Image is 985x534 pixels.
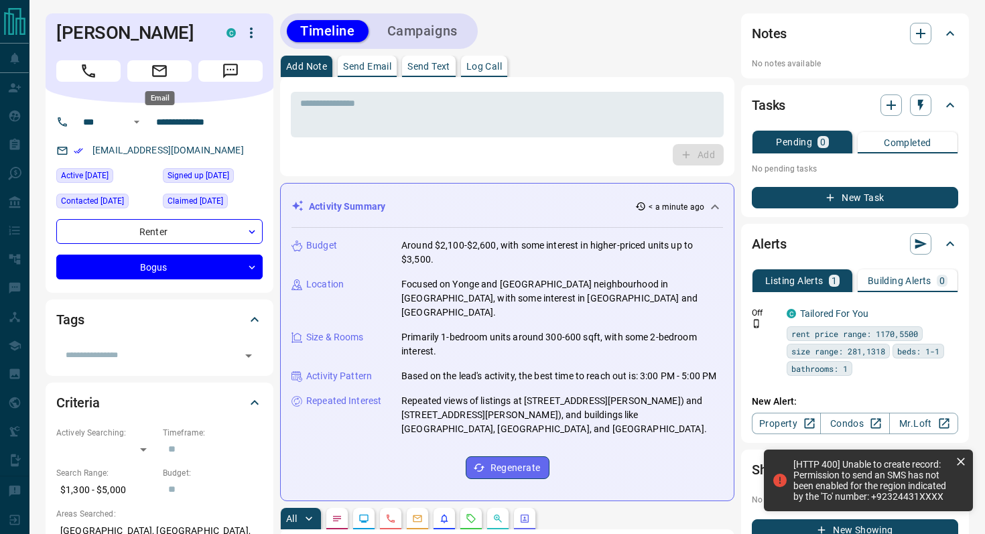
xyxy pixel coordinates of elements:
p: Timeframe: [163,427,263,439]
span: Email [127,60,192,82]
p: Budget: [163,467,263,479]
p: Log Call [466,62,502,71]
button: Campaigns [374,20,471,42]
div: Mon Jul 28 2025 [56,194,156,212]
a: Tailored For You [800,308,868,319]
p: Size & Rooms [306,330,364,344]
p: 0 [939,276,945,285]
p: 0 [820,137,826,147]
div: Showings [752,454,958,486]
svg: Opportunities [492,513,503,524]
h2: Alerts [752,233,787,255]
p: Based on the lead's activity, the best time to reach out is: 3:00 PM - 5:00 PM [401,369,716,383]
button: Regenerate [466,456,549,479]
a: Condos [820,413,889,434]
span: Message [198,60,263,82]
p: Areas Searched: [56,508,263,520]
button: Open [129,114,145,130]
button: Open [239,346,258,365]
svg: Push Notification Only [752,319,761,328]
p: Primarily 1-bedroom units around 300-600 sqft, with some 2-bedroom interest. [401,330,723,358]
p: Completed [884,138,931,147]
div: Criteria [56,387,263,419]
span: Call [56,60,121,82]
button: Timeline [287,20,369,42]
p: No showings booked [752,494,958,506]
p: Location [306,277,344,291]
span: Claimed [DATE] [168,194,223,208]
h2: Tags [56,309,84,330]
p: Focused on Yonge and [GEOGRAPHIC_DATA] neighbourhood in [GEOGRAPHIC_DATA], with some interest in ... [401,277,723,320]
p: Activity Pattern [306,369,372,383]
div: Renter [56,219,263,244]
p: Building Alerts [868,276,931,285]
p: New Alert: [752,395,958,409]
span: Signed up [DATE] [168,169,229,182]
svg: Email Verified [74,146,83,155]
div: Wed Jul 23 2025 [163,194,263,212]
p: < a minute ago [649,201,704,213]
div: Sat Sep 13 2025 [56,168,156,187]
a: Property [752,413,821,434]
p: No notes available [752,58,958,70]
a: [EMAIL_ADDRESS][DOMAIN_NAME] [92,145,244,155]
svg: Listing Alerts [439,513,450,524]
p: Around $2,100-$2,600, with some interest in higher-priced units up to $3,500. [401,239,723,267]
p: Listing Alerts [765,276,824,285]
p: Off [752,307,779,319]
p: $1,300 - $5,000 [56,479,156,501]
p: All [286,514,297,523]
a: Mr.Loft [889,413,958,434]
button: New Task [752,187,958,208]
svg: Requests [466,513,476,524]
div: Fri Jul 18 2025 [163,168,263,187]
p: Send Email [343,62,391,71]
svg: Emails [412,513,423,524]
div: Activity Summary< a minute ago [291,194,723,219]
p: Repeated Interest [306,394,381,408]
svg: Agent Actions [519,513,530,524]
p: Pending [776,137,812,147]
h2: Tasks [752,94,785,116]
div: condos.ca [226,28,236,38]
span: beds: 1-1 [897,344,939,358]
div: Alerts [752,228,958,260]
p: No pending tasks [752,159,958,179]
span: size range: 281,1318 [791,344,885,358]
div: Tags [56,304,263,336]
svg: Notes [332,513,342,524]
div: condos.ca [787,309,796,318]
p: Actively Searching: [56,427,156,439]
h1: [PERSON_NAME] [56,22,206,44]
div: Tasks [752,89,958,121]
p: Add Note [286,62,327,71]
div: Bogus [56,255,263,279]
svg: Calls [385,513,396,524]
p: Search Range: [56,467,156,479]
h2: Criteria [56,392,100,413]
div: [HTTP 400] Unable to create record: Permission to send an SMS has not been enabled for the region... [793,459,950,502]
h2: Showings [752,459,809,480]
div: Email [145,91,175,105]
p: Activity Summary [309,200,385,214]
h2: Notes [752,23,787,44]
p: Repeated views of listings at [STREET_ADDRESS][PERSON_NAME]) and [STREET_ADDRESS][PERSON_NAME]), ... [401,394,723,436]
span: Contacted [DATE] [61,194,124,208]
span: rent price range: 1170,5500 [791,327,918,340]
span: Active [DATE] [61,169,109,182]
svg: Lead Browsing Activity [358,513,369,524]
p: 1 [832,276,837,285]
p: Send Text [407,62,450,71]
p: Budget [306,239,337,253]
div: Notes [752,17,958,50]
span: bathrooms: 1 [791,362,848,375]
